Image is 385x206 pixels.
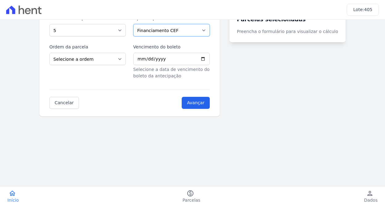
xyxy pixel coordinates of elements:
i: home [9,190,16,197]
i: person [366,190,374,197]
a: paidParcelas [175,190,208,203]
a: Cancelar [49,97,79,109]
span: Início [7,197,19,203]
h3: Lote: [353,6,372,13]
span: 405 [364,7,372,12]
a: personDados [357,190,385,203]
label: Vencimento do boleto [133,44,210,50]
input: Avançar [182,97,210,109]
label: Ordem da parcela [49,44,126,50]
p: Preencha o formulário para visualizar o cálculo [237,28,338,35]
i: paid [187,190,194,197]
span: Dados [364,197,378,203]
span: Parcelas [183,197,201,203]
p: Selecione a data de vencimento do boleto da antecipação [133,66,210,79]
